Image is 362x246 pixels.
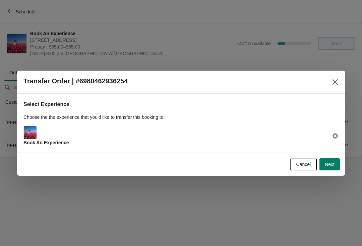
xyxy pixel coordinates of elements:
p: Choose the the experience that you'd like to transfer this booking to. [23,114,339,120]
h2: Select Experience [23,100,339,108]
button: Close [329,76,341,88]
span: Book An Experience [23,140,69,145]
button: Cancel [290,158,317,170]
span: Next [325,162,335,167]
img: Main Experience Image [24,126,37,139]
span: Cancel [296,162,311,167]
h2: Transfer Order | #6980462936254 [23,77,128,85]
button: Next [319,158,340,170]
